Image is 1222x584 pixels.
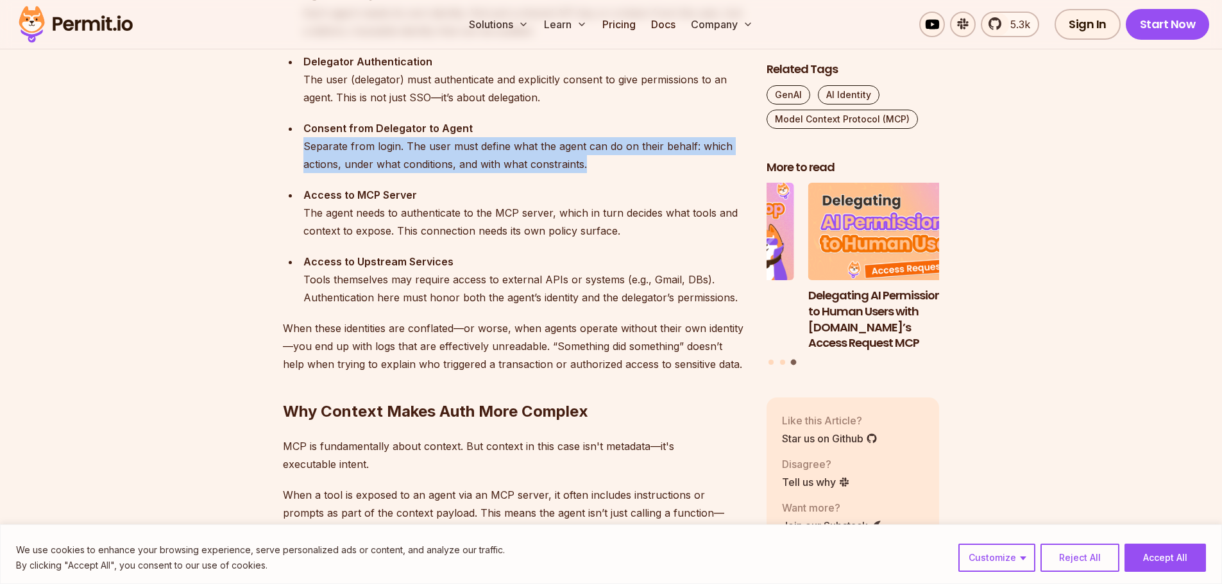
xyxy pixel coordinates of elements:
button: Company [686,12,758,37]
button: Go to slide 1 [768,360,774,365]
a: Join our Substack [782,518,882,533]
p: By clicking "Accept All", you consent to our use of cookies. [16,558,505,573]
p: When these identities are conflated—or worse, when agents operate without their own identity—you ... [283,319,746,373]
div: The agent needs to authenticate to the MCP server, which in turn decides what tools and context t... [303,186,746,240]
p: Want more? [782,500,882,515]
p: We use cookies to enhance your browsing experience, serve personalized ads or content, and analyz... [16,542,505,558]
p: When a tool is exposed to an agent via an MCP server, it often includes instructions or prompts a... [283,486,746,558]
strong: Delegator Authentication [303,55,432,68]
a: Model Context Protocol (MCP) [767,110,918,129]
p: Disagree? [782,456,850,472]
a: Star us on Github [782,431,878,446]
h2: Why Context Makes Auth More Complex [283,350,746,422]
a: Start Now [1126,9,1210,40]
a: Pricing [597,12,641,37]
button: Reject All [1040,544,1119,572]
img: Human-in-the-Loop for AI Agents: Best Practices, Frameworks, Use Cases, and Demo [621,183,794,281]
div: Separate from login. The user must define what the agent can do on their behalf: which actions, u... [303,119,746,173]
a: Sign In [1055,9,1121,40]
a: AI Identity [818,85,879,104]
h2: Related Tags [767,62,940,78]
a: GenAI [767,85,810,104]
p: Like this Article? [782,413,878,428]
div: The user (delegator) must authenticate and explicitly consent to give permissions to an agent. Th... [303,53,746,106]
h3: Human-in-the-Loop for AI Agents: Best Practices, Frameworks, Use Cases, and Demo [621,288,794,351]
a: Human-in-the-Loop for AI Agents: Best Practices, Frameworks, Use Cases, and DemoHuman-in-the-Loop... [621,183,794,352]
strong: Access to Upstream Services [303,255,454,268]
strong: Consent from Delegator to Agent [303,122,473,135]
h3: Delegating AI Permissions to Human Users with [DOMAIN_NAME]’s Access Request MCP [808,288,981,351]
div: Tools themselves may require access to external APIs or systems (e.g., Gmail, DBs). Authenticatio... [303,253,746,306]
a: Tell us why [782,474,850,490]
a: 5.3k [981,12,1039,37]
button: Solutions [464,12,534,37]
button: Learn [539,12,592,37]
strong: Access to MCP Server [303,188,417,201]
li: 2 of 3 [621,183,794,352]
li: 3 of 3 [808,183,981,352]
div: Posts [767,183,940,367]
span: 5.3k [1003,17,1030,32]
p: MCP is fundamentally about context. But context in this case isn't metadata—it's executable intent. [283,437,746,473]
img: Delegating AI Permissions to Human Users with Permit.io’s Access Request MCP [808,183,981,281]
h2: More to read [767,160,940,176]
button: Go to slide 2 [780,360,785,365]
button: Go to slide 3 [791,360,797,365]
button: Customize [958,544,1035,572]
button: Accept All [1124,544,1206,572]
a: Docs [646,12,681,37]
img: Permit logo [13,3,139,46]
